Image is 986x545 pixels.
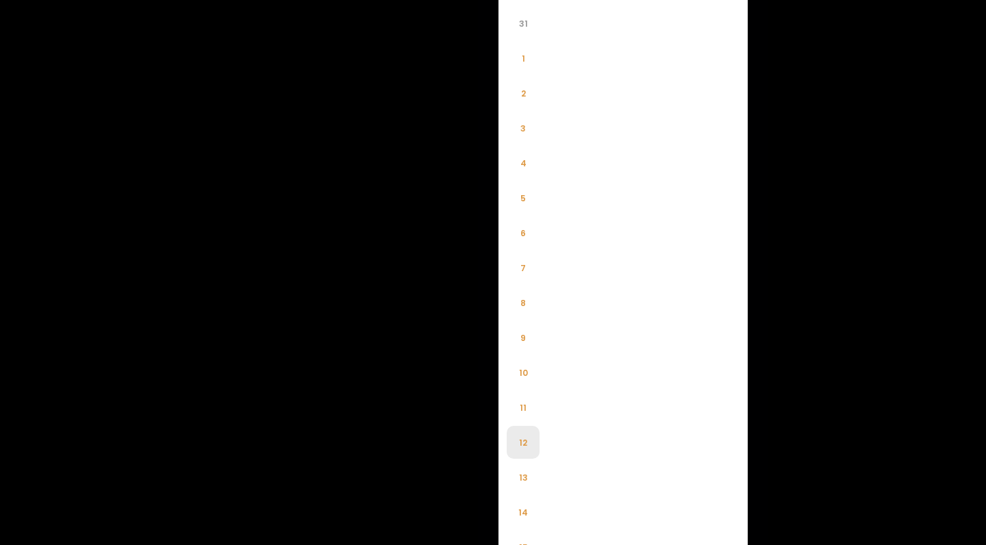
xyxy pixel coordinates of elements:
li: 14 [507,496,540,529]
li: 6 [507,216,540,249]
li: 4 [507,147,540,179]
li: 2 [507,77,540,110]
li: 9 [507,321,540,354]
li: 31 [507,7,540,40]
li: 5 [507,181,540,214]
li: 8 [507,286,540,319]
li: 7 [507,251,540,284]
li: 12 [507,426,540,459]
li: 13 [507,461,540,494]
li: 10 [507,356,540,389]
li: 1 [507,42,540,75]
li: 3 [507,112,540,144]
li: 11 [507,391,540,424]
